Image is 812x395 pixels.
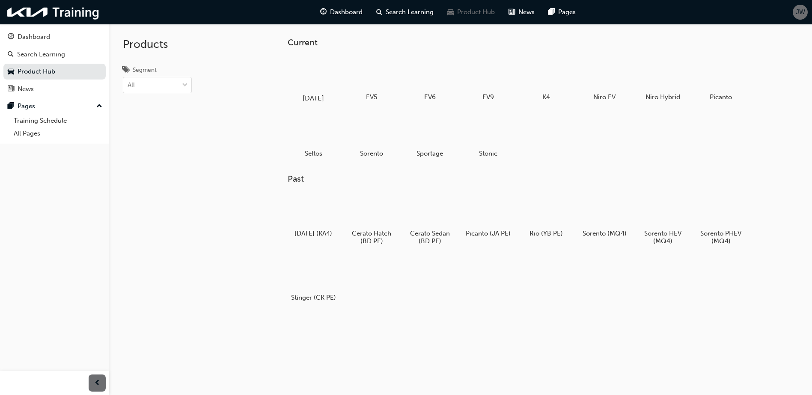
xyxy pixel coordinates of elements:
[320,7,327,18] span: guage-icon
[3,64,106,80] a: Product Hub
[404,111,455,160] a: Sportage
[133,66,157,74] div: Segment
[369,3,440,21] a: search-iconSearch Learning
[796,7,805,17] span: JW
[407,230,452,245] h5: Cerato Sedan (BD PE)
[288,174,774,184] h3: Past
[558,7,576,17] span: Pages
[8,68,14,76] span: car-icon
[640,93,685,101] h5: Niro Hybrid
[582,93,627,101] h5: Niro EV
[291,230,336,237] h5: [DATE] (KA4)
[94,378,101,389] span: prev-icon
[637,191,688,248] a: Sorento HEV (MQ4)
[524,230,569,237] h5: Rio (YB PE)
[290,94,337,102] h5: [DATE]
[346,54,397,104] a: EV5
[640,230,685,245] h5: Sorento HEV (MQ4)
[541,3,583,21] a: pages-iconPages
[313,3,369,21] a: guage-iconDashboard
[8,85,14,93] span: news-icon
[3,47,106,62] a: Search Learning
[466,230,511,237] h5: Picanto (JA PE)
[288,54,339,104] a: [DATE]
[288,255,339,305] a: Stinger (CK PE)
[10,127,106,140] a: All Pages
[96,101,102,112] span: up-icon
[291,150,336,157] h5: Seltos
[182,80,188,91] span: down-icon
[18,32,50,42] div: Dashboard
[462,191,514,241] a: Picanto (JA PE)
[695,54,747,104] a: Picanto
[466,93,511,101] h5: EV9
[509,7,515,18] span: news-icon
[349,230,394,245] h5: Cerato Hatch (BD PE)
[548,7,555,18] span: pages-icon
[17,50,65,59] div: Search Learning
[518,7,535,17] span: News
[128,80,135,90] div: All
[3,98,106,114] button: Pages
[4,3,103,21] img: kia-training
[582,230,627,237] h5: Sorento (MQ4)
[462,111,514,160] a: Stonic
[524,93,569,101] h5: K4
[637,54,688,104] a: Niro Hybrid
[18,101,35,111] div: Pages
[521,191,572,241] a: Rio (YB PE)
[346,111,397,160] a: Sorento
[440,3,502,21] a: car-iconProduct Hub
[291,294,336,301] h5: Stinger (CK PE)
[3,29,106,45] a: Dashboard
[376,7,382,18] span: search-icon
[404,54,455,104] a: EV6
[699,93,744,101] h5: Picanto
[457,7,495,17] span: Product Hub
[3,81,106,97] a: News
[579,191,630,241] a: Sorento (MQ4)
[8,103,14,110] span: pages-icon
[521,54,572,104] a: K4
[793,5,808,20] button: JW
[288,111,339,160] a: Seltos
[3,27,106,98] button: DashboardSearch LearningProduct HubNews
[579,54,630,104] a: Niro EV
[349,93,394,101] h5: EV5
[502,3,541,21] a: news-iconNews
[123,67,129,74] span: tags-icon
[346,191,397,248] a: Cerato Hatch (BD PE)
[462,54,514,104] a: EV9
[404,191,455,248] a: Cerato Sedan (BD PE)
[349,150,394,157] h5: Sorento
[123,38,192,51] h2: Products
[407,93,452,101] h5: EV6
[447,7,454,18] span: car-icon
[330,7,363,17] span: Dashboard
[407,150,452,157] h5: Sportage
[18,84,34,94] div: News
[8,33,14,41] span: guage-icon
[466,150,511,157] h5: Stonic
[695,191,747,248] a: Sorento PHEV (MQ4)
[699,230,744,245] h5: Sorento PHEV (MQ4)
[288,38,774,47] h3: Current
[8,51,14,59] span: search-icon
[10,114,106,127] a: Training Schedule
[288,191,339,241] a: [DATE] (KA4)
[386,7,434,17] span: Search Learning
